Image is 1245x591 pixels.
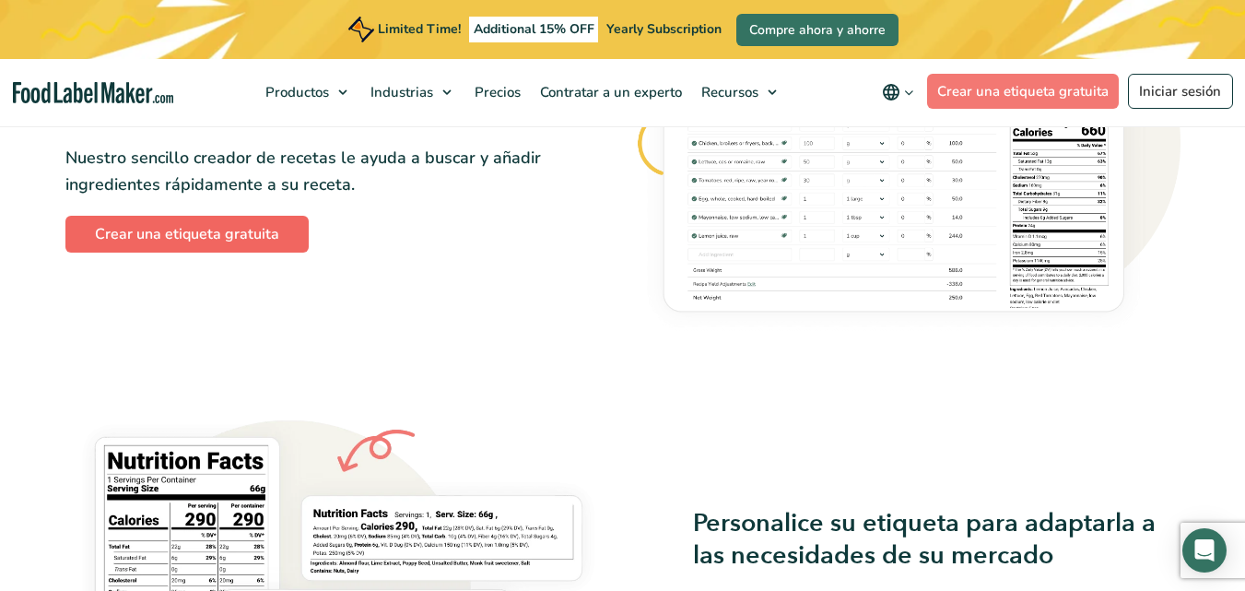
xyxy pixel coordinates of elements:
a: Compre ahora y ahorre [736,14,899,46]
span: Limited Time! [378,20,461,38]
a: Contratar a un experto [531,59,687,125]
span: Productos [260,83,331,101]
a: Crear una etiqueta gratuita [65,216,309,253]
a: Iniciar sesión [1128,74,1233,109]
a: Industrias [361,59,461,125]
p: Nuestro sencillo creador de recetas le ayuda a buscar y añadir ingredientes rápidamente a su receta. [65,145,553,198]
span: Additional 15% OFF [469,17,599,42]
a: Productos [256,59,357,125]
a: Crear una etiqueta gratuita [927,74,1120,109]
span: Recursos [696,83,760,101]
a: Recursos [692,59,786,125]
a: Precios [465,59,526,125]
span: Contratar a un experto [534,83,684,101]
div: Open Intercom Messenger [1182,528,1227,573]
span: Yearly Subscription [606,20,722,38]
h3: Personalice su etiqueta para adaptarla a las necesidades de su mercado [693,507,1180,572]
span: Industrias [365,83,435,101]
span: Precios [469,83,523,101]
